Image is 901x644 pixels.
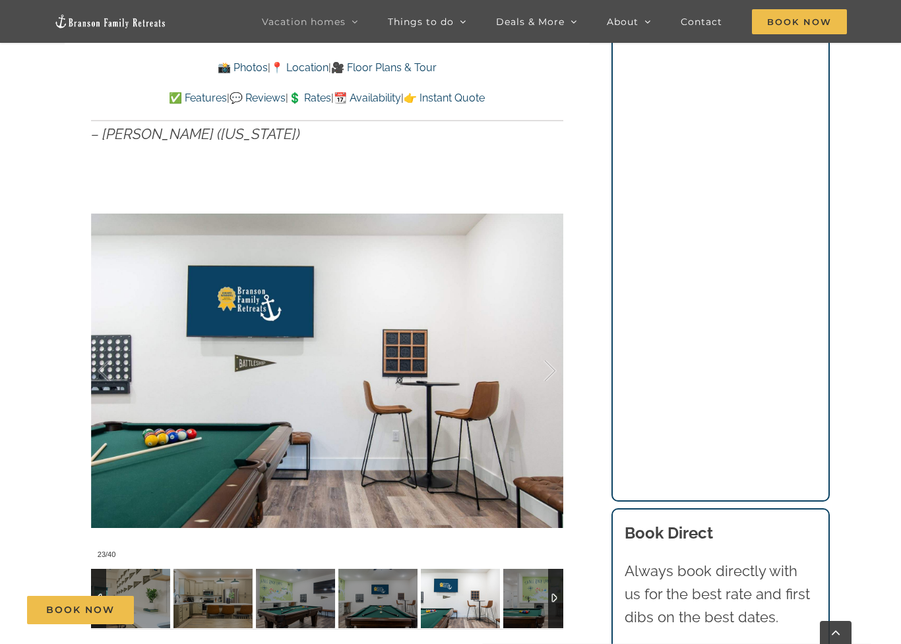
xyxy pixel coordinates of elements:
[218,61,268,74] a: 📸 Photos
[27,596,134,624] a: Book Now
[230,92,286,104] a: 💬 Reviews
[173,569,253,628] img: Camp-Stillwater-at-Table-Rock-Lake-Branson-Family-Retreats-vacation-home-1051-scaled.jpg-nggid042...
[503,569,582,628] img: Camp-Stillwater-at-Table-Rock-Lake-Branson-Family-Retreats-vacation-home-1077-scaled.jpg-nggid042...
[54,14,166,29] img: Branson Family Retreats Logo
[331,61,437,74] a: 🎥 Floor Plans & Tour
[91,569,170,628] img: Camp-Stillwater-at-Table-Rock-Lake-Branson-Family-Retreats-vacation-home-1048-scaled.jpg-nggid042...
[334,92,401,104] a: 📆 Availability
[46,604,115,616] span: Book Now
[625,523,713,542] b: Book Direct
[404,92,485,104] a: 👉 Instant Quote
[625,18,817,467] iframe: Booking/Inquiry Widget
[607,17,638,26] span: About
[270,61,328,74] a: 📍 Location
[262,17,346,26] span: Vacation homes
[681,17,722,26] span: Contact
[752,9,847,34] span: Book Now
[169,92,227,104] a: ✅ Features
[91,90,563,107] p: | | | |
[338,569,418,628] img: Camp-Stillwater-at-Table-Rock-Lake-Branson-Family-Retreats-vacation-home-1071-TV-scaled.jpg-nggid...
[91,125,300,142] em: – [PERSON_NAME] ([US_STATE])
[388,17,454,26] span: Things to do
[625,560,817,629] p: Always book directly with us for the best rate and first dibs on the best dates.
[421,569,500,628] img: Camp-Stillwater-at-Table-Rock-Lake-Branson-Family-Retreats-vacation-home-1074-TV-scaled.jpg-nggid...
[496,17,565,26] span: Deals & More
[288,92,331,104] a: 💲 Rates
[91,59,563,76] p: | |
[256,569,335,628] img: Camp-Stillwater-at-Table-Rock-Lake-Branson-Family-Retreats-vacation-home-1072-scaled.jpg-nggid042...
